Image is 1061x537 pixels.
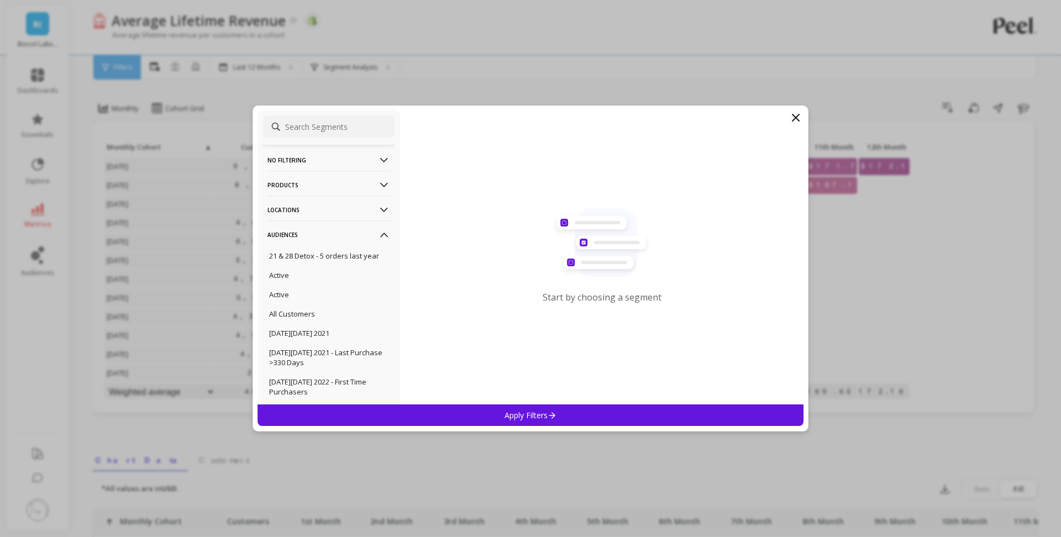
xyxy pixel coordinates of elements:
[267,171,390,199] p: Products
[269,289,289,299] p: Active
[269,328,329,338] p: [DATE][DATE] 2021
[267,196,390,224] p: Locations
[267,220,390,249] p: Audiences
[269,348,388,367] p: [DATE][DATE] 2021 - Last Purchase >330 Days
[263,115,395,138] input: Search Segments
[269,377,388,397] p: [DATE][DATE] 2022 - First Time Purchasers
[505,410,557,420] p: Apply Filters
[269,251,379,261] p: 21 & 28 Detox - 5 orders last year
[269,270,289,280] p: Active
[267,146,390,174] p: No filtering
[543,291,661,303] p: Start by choosing a segment
[269,309,315,319] p: All Customers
